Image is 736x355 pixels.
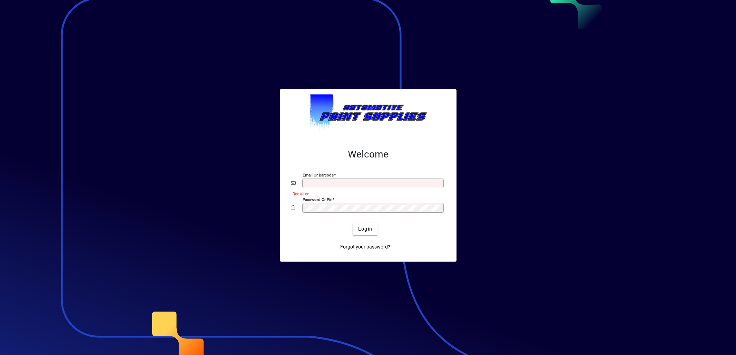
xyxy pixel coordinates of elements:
mat-label: Email or Barcode [303,172,334,177]
button: Login [353,223,378,235]
mat-error: Required [293,190,440,197]
h2: Welcome [291,149,445,160]
mat-label: Password or Pin [303,197,332,202]
span: Login [358,225,372,233]
span: Forgot your password? [340,243,390,251]
a: Forgot your password? [337,241,393,253]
